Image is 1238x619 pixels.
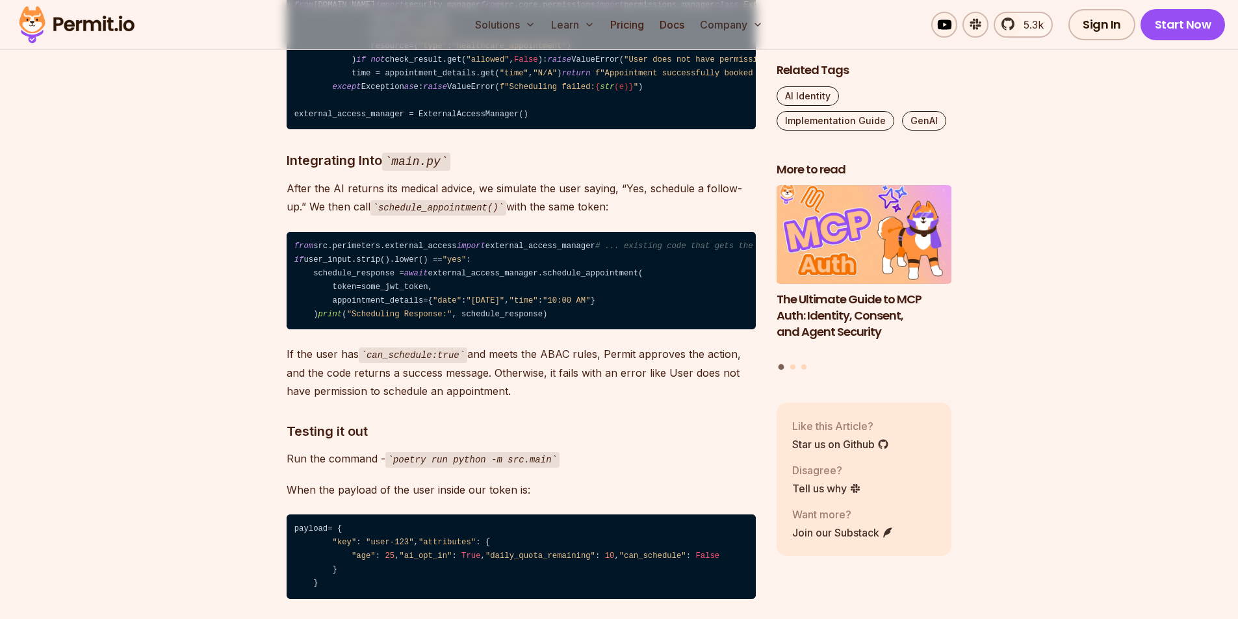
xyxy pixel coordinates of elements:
a: Sign In [1068,9,1135,40]
span: } [333,565,337,574]
span: "daily_quota_remaining" [485,551,595,561]
span: raise [423,82,447,92]
span: "can_schedule" [619,551,686,561]
span: : [476,538,480,547]
h3: The Ultimate Guide to MCP Auth: Identity, Consent, and Agent Security [777,292,952,340]
span: 10 [605,551,615,561]
span: "User does not have permission to schedule an appointment." [624,55,906,64]
span: 25 [385,551,394,561]
span: False [514,55,538,64]
span: f"Appointment successfully booked for at . Check your email for details." [595,69,992,78]
span: await [404,269,428,278]
a: Pricing [605,12,649,38]
span: "[DATE]" [466,296,504,305]
span: not [370,55,385,64]
span: # ... existing code that gets the AI response [595,242,810,251]
span: 5.3k [1016,17,1044,32]
a: Join our Substack [792,525,894,540]
span: "key" [333,538,357,547]
span: "time" [500,69,528,78]
span: False [695,551,719,561]
p: Like this Article? [792,418,889,434]
button: Learn [546,12,600,38]
button: Go to slide 1 [779,364,784,370]
h2: More to read [777,162,952,178]
p: Disagree? [792,462,861,478]
span: : [686,551,691,561]
span: : [376,551,380,561]
button: Go to slide 2 [790,364,795,370]
p: After the AI returns its medical advice, we simulate the user saying, “Yes, schedule a follow-up.... [287,179,756,216]
a: The Ultimate Guide to MCP Auth: Identity, Consent, and Agent SecurityThe Ultimate Guide to MCP Au... [777,186,952,357]
span: = [328,524,332,533]
span: "date" [433,296,461,305]
a: Tell us why [792,481,861,496]
span: "time" [509,296,538,305]
p: Want more? [792,507,894,522]
span: } [313,579,318,588]
span: "attributes" [419,538,476,547]
a: GenAI [902,111,946,131]
code: payload , , , , [287,514,756,599]
span: { (e)} [595,82,634,92]
span: : [595,551,600,561]
code: can_schedule:true [359,347,468,363]
img: Permit logo [13,3,140,47]
span: "user-123" [366,538,414,547]
a: AI Identity [777,86,839,106]
span: "yes" [443,255,467,264]
span: return [561,69,590,78]
button: Company [695,12,768,38]
code: main.py [382,153,450,171]
li: 1 of 3 [777,186,952,357]
span: f"Scheduling failed: " [500,82,638,92]
p: Run the command - [287,449,756,468]
code: src.perimeters.external_access external_access_manager user_input = user_input.strip().lower() ==... [287,232,756,330]
code: poetry run python -m src.main [385,452,560,468]
p: When the payload of the user inside our token is: [287,481,756,499]
a: Docs [654,12,690,38]
span: as [404,82,414,92]
span: if [294,255,304,264]
span: : [452,551,456,561]
span: : [356,538,361,547]
a: Implementation Guide [777,111,894,131]
span: True [461,551,480,561]
span: if [356,55,366,64]
button: Solutions [470,12,541,38]
span: "allowed" [466,55,509,64]
span: str [600,82,614,92]
a: Start Now [1141,9,1226,40]
h2: Related Tags [777,62,952,79]
h3: Integrating Into [287,150,756,171]
span: { [485,538,490,547]
span: raise [547,55,571,64]
span: "age" [352,551,376,561]
img: The Ultimate Guide to MCP Auth: Identity, Consent, and Agent Security [777,186,952,284]
span: "ai_opt_in" [400,551,452,561]
span: except [333,82,361,92]
a: Star us on Github [792,436,889,452]
span: "10:00 AM" [543,296,591,305]
span: "Scheduling Response:" [347,310,452,319]
span: "N/A" [533,69,557,78]
a: 5.3k [994,12,1053,38]
p: If the user has and meets the ABAC rules, Permit approves the action, and the code returns a succ... [287,345,756,400]
span: { [337,524,342,533]
h3: Testing it out [287,421,756,442]
code: schedule_appointment() [370,200,507,216]
span: print [318,310,342,319]
span: import [457,242,485,251]
div: Posts [777,186,952,372]
button: Go to slide 3 [801,364,806,370]
span: from [294,242,313,251]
